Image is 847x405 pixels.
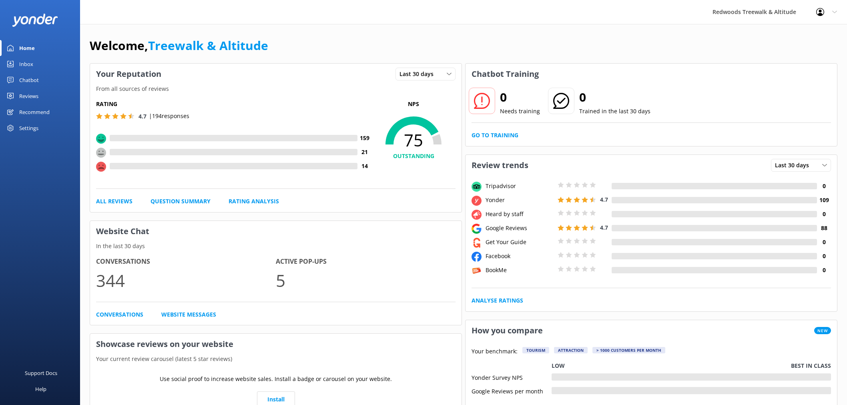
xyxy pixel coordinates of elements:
[817,196,831,205] h4: 109
[148,37,268,54] a: Treewalk & Altitude
[90,36,268,55] h1: Welcome,
[817,252,831,261] h4: 0
[90,334,462,355] h3: Showcase reviews on your website
[552,361,565,370] p: Low
[25,365,57,381] div: Support Docs
[817,210,831,219] h4: 0
[90,221,462,242] h3: Website Chat
[554,347,588,353] div: Attraction
[600,196,608,203] span: 4.7
[149,112,189,120] p: | 194 responses
[579,107,650,116] p: Trained in the last 30 days
[12,14,58,27] img: yonder-white-logo.png
[96,100,371,108] h5: Rating
[522,347,549,353] div: Tourism
[19,120,38,136] div: Settings
[276,257,456,267] h4: Active Pop-ups
[371,100,456,108] p: NPS
[484,266,556,275] div: BookMe
[472,387,552,394] div: Google Reviews per month
[399,70,438,78] span: Last 30 days
[484,196,556,205] div: Yonder
[500,88,540,107] h2: 0
[600,224,608,231] span: 4.7
[817,182,831,190] h4: 0
[466,320,549,341] h3: How you compare
[357,162,371,170] h4: 14
[19,56,33,72] div: Inbox
[817,238,831,247] h4: 0
[138,112,147,120] span: 4.7
[472,347,518,357] p: Your benchmark:
[151,197,211,206] a: Question Summary
[371,130,456,150] span: 75
[19,104,50,120] div: Recommend
[276,267,456,294] p: 5
[229,197,279,206] a: Rating Analysis
[817,266,831,275] h4: 0
[357,148,371,156] h4: 21
[484,252,556,261] div: Facebook
[484,210,556,219] div: Heard by staff
[19,88,38,104] div: Reviews
[90,84,462,93] p: From all sources of reviews
[484,238,556,247] div: Get Your Guide
[19,72,39,88] div: Chatbot
[35,381,46,397] div: Help
[160,375,392,383] p: Use social proof to increase website sales. Install a badge or carousel on your website.
[500,107,540,116] p: Needs training
[96,310,143,319] a: Conversations
[472,296,523,305] a: Analyse Ratings
[90,242,462,251] p: In the last 30 days
[484,182,556,190] div: Tripadvisor
[466,64,545,84] h3: Chatbot Training
[96,197,132,206] a: All Reviews
[814,327,831,334] span: New
[484,224,556,233] div: Google Reviews
[775,161,814,170] span: Last 30 days
[466,155,534,176] h3: Review trends
[90,64,167,84] h3: Your Reputation
[791,361,831,370] p: Best in class
[472,373,552,381] div: Yonder Survey NPS
[96,257,276,267] h4: Conversations
[472,131,518,140] a: Go to Training
[96,267,276,294] p: 344
[371,152,456,160] h4: OUTSTANDING
[90,355,462,363] p: Your current review carousel (latest 5 star reviews)
[592,347,665,353] div: > 1000 customers per month
[357,134,371,142] h4: 159
[161,310,216,319] a: Website Messages
[817,224,831,233] h4: 88
[19,40,35,56] div: Home
[579,88,650,107] h2: 0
